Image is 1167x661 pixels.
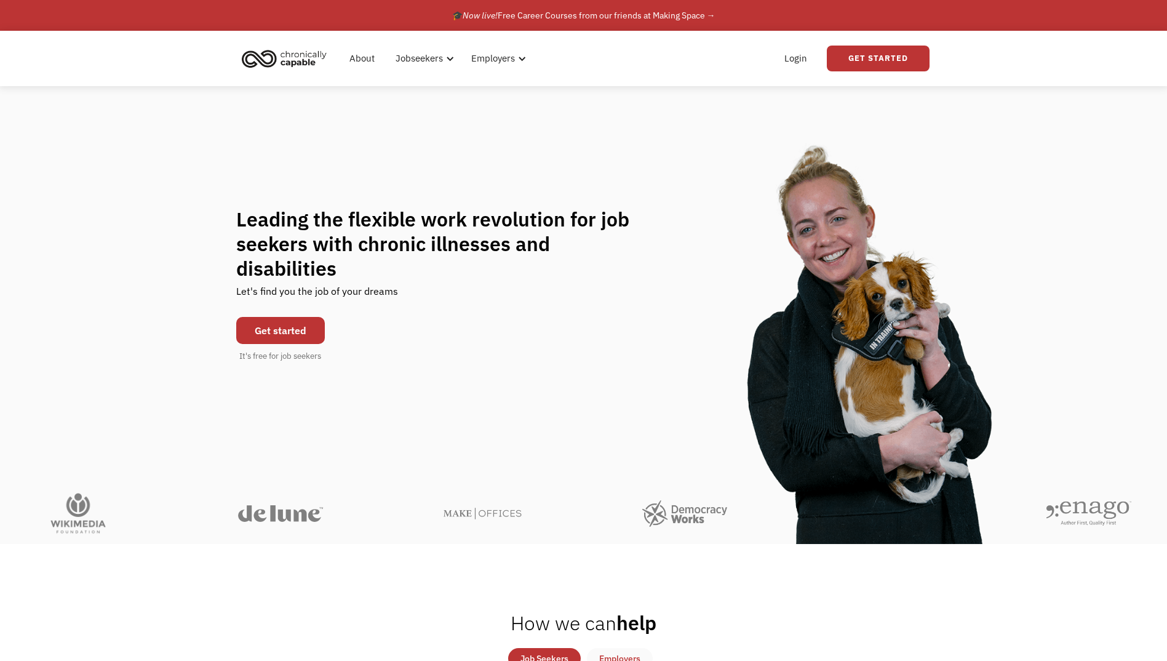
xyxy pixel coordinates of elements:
a: About [342,39,382,78]
span: How we can [511,610,616,636]
a: Get Started [827,46,930,71]
h1: Leading the flexible work revolution for job seekers with chronic illnesses and disabilities [236,207,653,281]
img: Chronically Capable logo [238,45,330,72]
a: home [238,45,336,72]
a: Login [777,39,815,78]
div: It's free for job seekers [239,350,321,363]
div: Employers [471,51,515,66]
div: 🎓 Free Career Courses from our friends at Making Space → [452,8,715,23]
div: Employers [464,39,530,78]
em: Now live! [463,10,498,21]
div: Jobseekers [388,39,458,78]
h2: help [511,611,656,635]
div: Let's find you the job of your dreams [236,281,398,311]
a: Get started [236,317,325,344]
div: Jobseekers [396,51,443,66]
